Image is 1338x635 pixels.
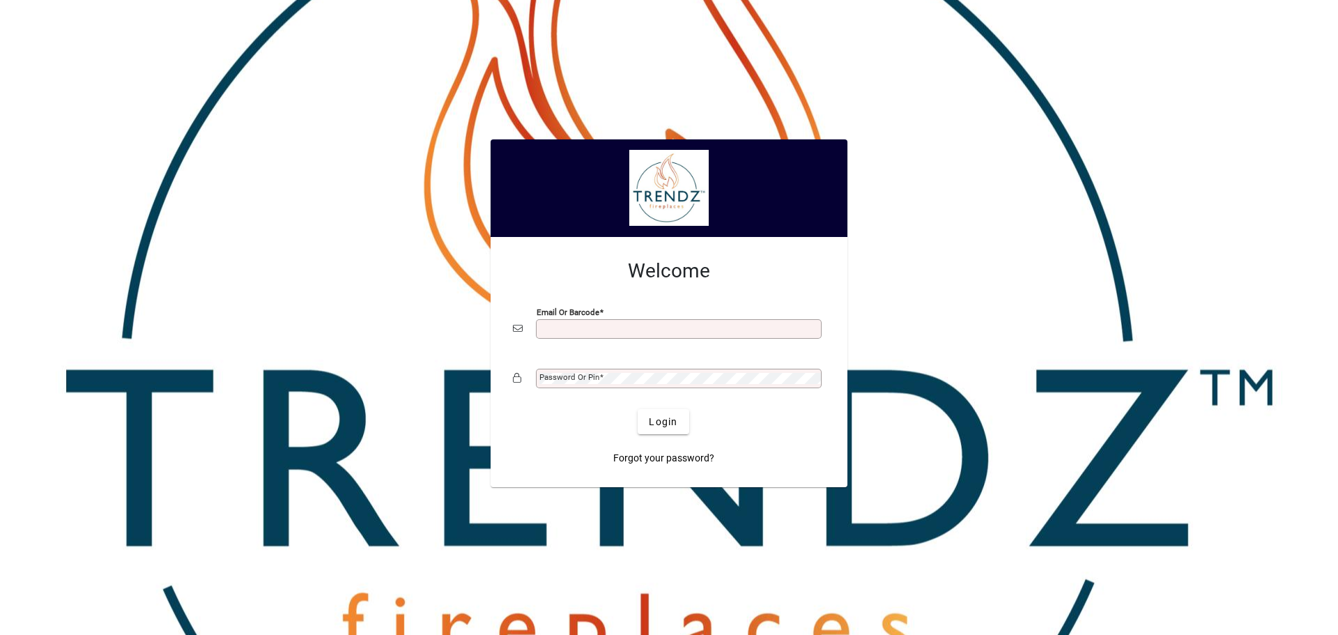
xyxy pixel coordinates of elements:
span: Login [649,415,677,429]
button: Login [638,409,689,434]
mat-label: Email or Barcode [537,307,599,317]
span: Forgot your password? [613,451,714,466]
a: Forgot your password? [608,445,720,470]
h2: Welcome [513,259,825,283]
mat-label: Password or Pin [539,372,599,382]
